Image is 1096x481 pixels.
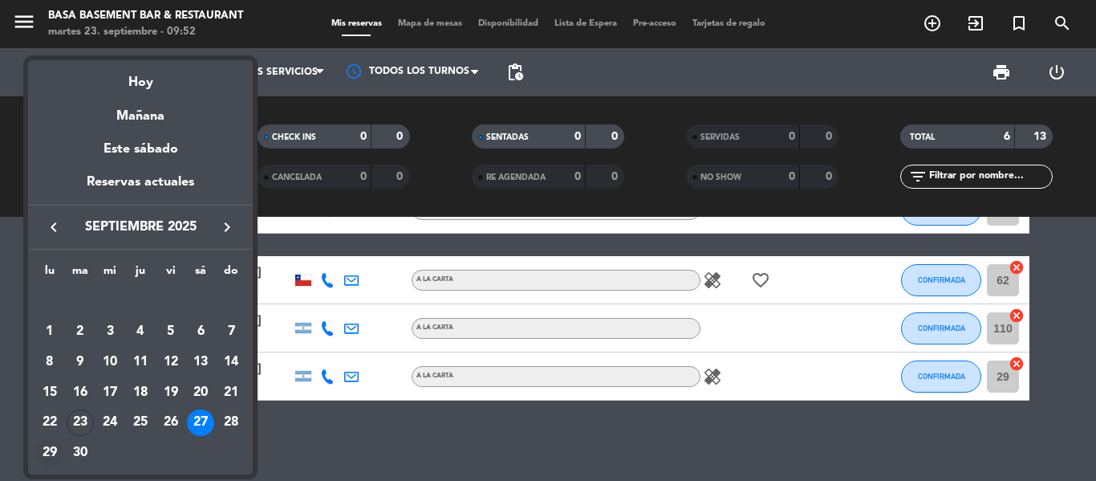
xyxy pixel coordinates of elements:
div: 13 [187,349,214,376]
div: 9 [67,349,94,376]
td: 3 de septiembre de 2025 [95,317,125,348]
td: 13 de septiembre de 2025 [186,347,217,377]
div: 15 [36,379,63,406]
td: 8 de septiembre de 2025 [35,347,65,377]
td: 2 de septiembre de 2025 [65,317,95,348]
div: 3 [96,318,124,345]
th: domingo [216,262,246,287]
th: sábado [186,262,217,287]
div: 22 [36,410,63,437]
th: lunes [35,262,65,287]
div: 28 [217,410,245,437]
div: 21 [217,379,245,406]
th: martes [65,262,95,287]
td: 7 de septiembre de 2025 [216,317,246,348]
td: 30 de septiembre de 2025 [65,438,95,468]
span: septiembre 2025 [68,217,213,238]
div: 8 [36,349,63,376]
td: 23 de septiembre de 2025 [65,408,95,438]
td: 6 de septiembre de 2025 [186,317,217,348]
td: 19 de septiembre de 2025 [156,377,186,408]
div: 4 [127,318,154,345]
div: 30 [67,439,94,467]
div: 19 [157,379,185,406]
div: Mañana [28,94,253,127]
td: 11 de septiembre de 2025 [125,347,156,377]
td: 15 de septiembre de 2025 [35,377,65,408]
div: 25 [127,410,154,437]
div: 5 [157,318,185,345]
div: 20 [187,379,214,406]
div: 2 [67,318,94,345]
td: 1 de septiembre de 2025 [35,317,65,348]
td: 14 de septiembre de 2025 [216,347,246,377]
td: 28 de septiembre de 2025 [216,408,246,438]
div: Este sábado [28,127,253,172]
th: jueves [125,262,156,287]
td: 9 de septiembre de 2025 [65,347,95,377]
th: miércoles [95,262,125,287]
td: 17 de septiembre de 2025 [95,377,125,408]
div: 11 [127,349,154,376]
div: 16 [67,379,94,406]
div: 17 [96,379,124,406]
td: 21 de septiembre de 2025 [216,377,246,408]
div: 29 [36,439,63,467]
i: keyboard_arrow_left [44,218,63,237]
div: 24 [96,410,124,437]
td: 5 de septiembre de 2025 [156,317,186,348]
td: 26 de septiembre de 2025 [156,408,186,438]
th: viernes [156,262,186,287]
div: 7 [217,318,245,345]
td: 10 de septiembre de 2025 [95,347,125,377]
td: 12 de septiembre de 2025 [156,347,186,377]
td: 18 de septiembre de 2025 [125,377,156,408]
button: keyboard_arrow_left [39,217,68,238]
td: 27 de septiembre de 2025 [186,408,217,438]
div: 1 [36,318,63,345]
div: 18 [127,379,154,406]
div: 26 [157,410,185,437]
td: SEP. [35,287,246,317]
td: 29 de septiembre de 2025 [35,438,65,468]
div: 27 [187,410,214,437]
td: 20 de septiembre de 2025 [186,377,217,408]
div: 10 [96,349,124,376]
td: 25 de septiembre de 2025 [125,408,156,438]
div: Reservas actuales [28,172,253,205]
div: Hoy [28,60,253,93]
div: 12 [157,349,185,376]
td: 22 de septiembre de 2025 [35,408,65,438]
i: keyboard_arrow_right [217,218,237,237]
button: keyboard_arrow_right [213,217,242,238]
td: 24 de septiembre de 2025 [95,408,125,438]
div: 6 [187,318,214,345]
div: 23 [67,410,94,437]
td: 4 de septiembre de 2025 [125,317,156,348]
td: 16 de septiembre de 2025 [65,377,95,408]
div: 14 [217,349,245,376]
